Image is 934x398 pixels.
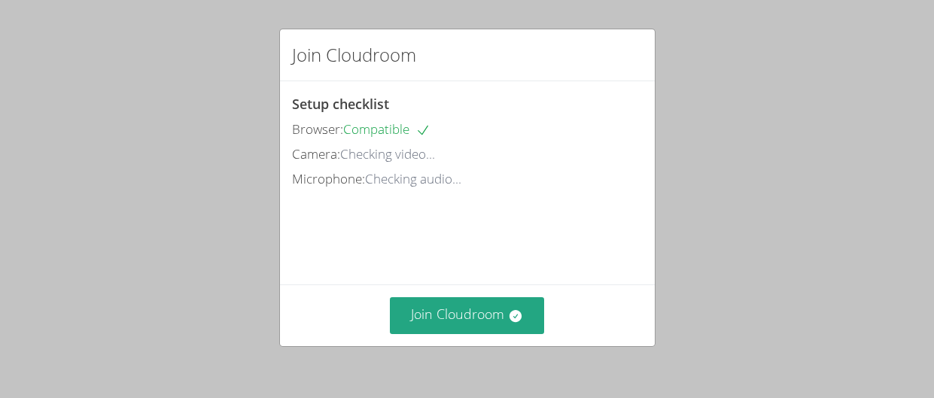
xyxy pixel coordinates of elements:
span: Checking audio... [365,170,461,187]
h2: Join Cloudroom [292,41,416,68]
span: Checking video... [340,145,435,163]
span: Browser: [292,120,343,138]
button: Join Cloudroom [390,297,544,334]
span: Setup checklist [292,95,389,113]
span: Compatible [343,120,430,138]
span: Camera: [292,145,340,163]
span: Microphone: [292,170,365,187]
